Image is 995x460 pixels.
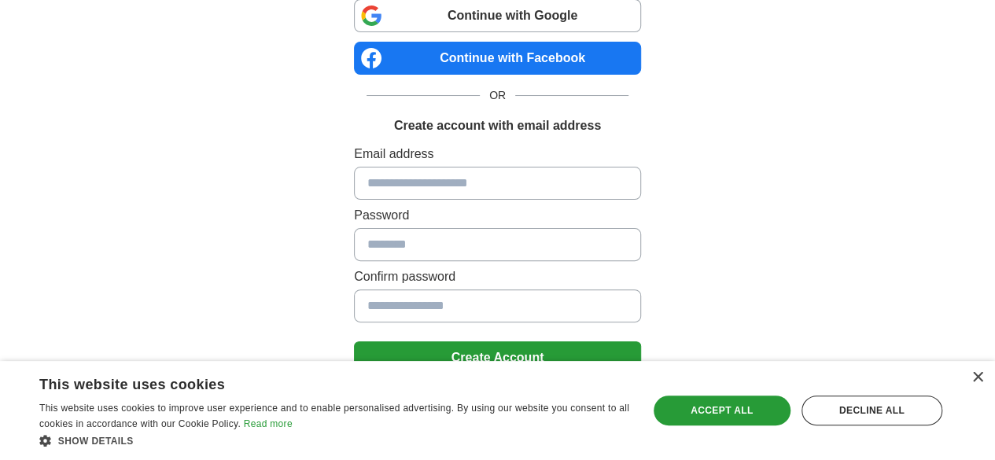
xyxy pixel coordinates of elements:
h1: Create account with email address [394,116,601,135]
label: Email address [354,145,641,164]
span: Show details [58,436,134,447]
div: Close [971,372,983,384]
span: OR [480,87,515,104]
a: Read more, opens a new window [244,418,293,429]
div: This website uses cookies [39,370,591,394]
div: Accept all [654,396,790,425]
a: Continue with Facebook [354,42,641,75]
div: Show details [39,432,630,448]
span: This website uses cookies to improve user experience and to enable personalised advertising. By u... [39,403,629,429]
button: Create Account [354,341,641,374]
label: Confirm password [354,267,641,286]
div: Decline all [802,396,942,425]
label: Password [354,206,641,225]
